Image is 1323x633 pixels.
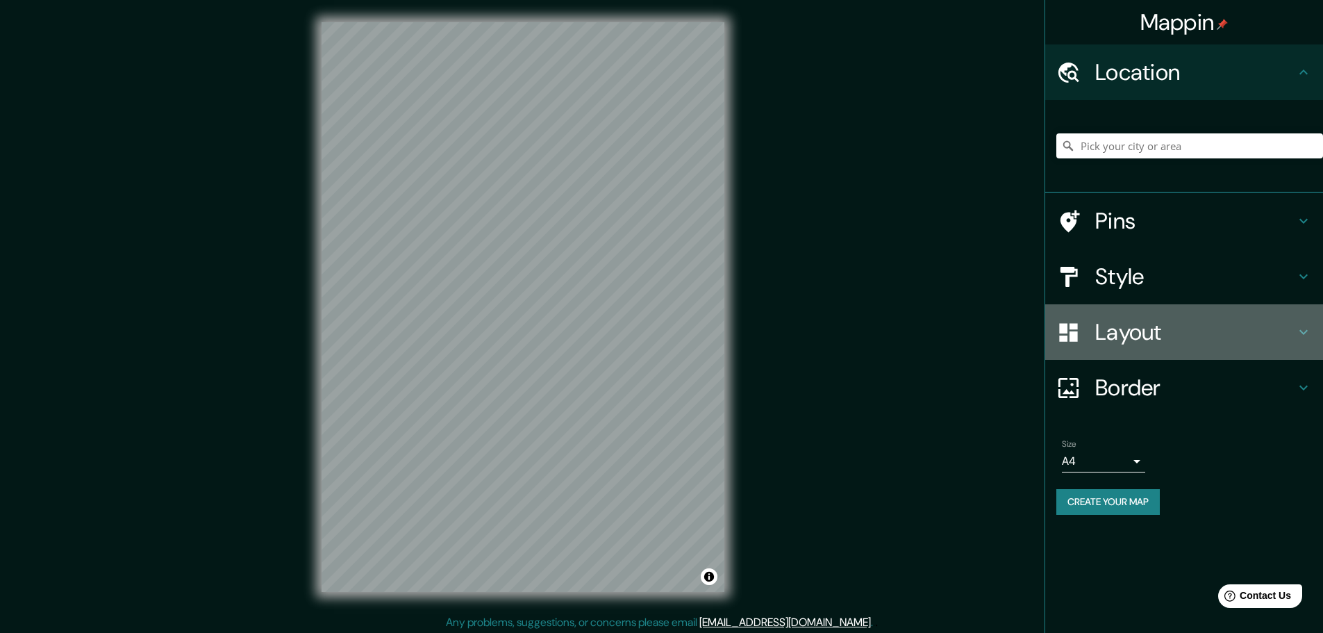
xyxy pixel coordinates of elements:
button: Create your map [1056,489,1160,515]
div: . [875,614,878,631]
h4: Mappin [1140,8,1229,36]
div: Pins [1045,193,1323,249]
div: . [873,614,875,631]
iframe: Help widget launcher [1199,579,1308,618]
div: Style [1045,249,1323,304]
h4: Border [1095,374,1295,402]
div: Border [1045,360,1323,416]
button: Toggle attribution [701,568,717,585]
img: pin-icon.png [1217,19,1228,30]
div: Location [1045,44,1323,100]
input: Pick your city or area [1056,133,1323,158]
h4: Pins [1095,207,1295,235]
h4: Layout [1095,318,1295,346]
label: Size [1062,438,1076,450]
a: [EMAIL_ADDRESS][DOMAIN_NAME] [699,615,871,630]
div: Layout [1045,304,1323,360]
h4: Style [1095,263,1295,290]
h4: Location [1095,58,1295,86]
div: A4 [1062,450,1145,472]
canvas: Map [322,22,724,592]
p: Any problems, suggestions, or concerns please email . [446,614,873,631]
